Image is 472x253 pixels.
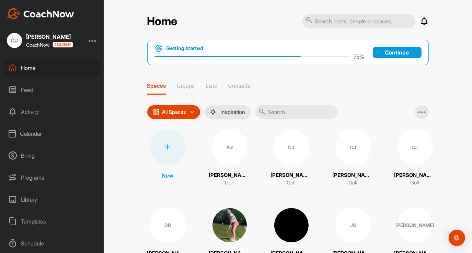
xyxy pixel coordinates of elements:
p: New [162,171,174,180]
p: Spaces [147,82,166,89]
p: Inspiration [221,109,245,115]
div: Home [4,59,101,76]
div: Programs [4,169,101,186]
div: AG [212,129,247,165]
img: square_724ee5364e08984cae8457a7bbeed94d.jpg [274,207,309,243]
p: Golf [287,179,296,187]
div: Feed [4,81,101,98]
p: Golf [225,179,234,187]
div: CoachNow [26,42,73,48]
p: 75 % [354,52,365,61]
img: bullseye [154,44,163,52]
input: Search... [255,105,337,119]
div: Activity [4,103,101,120]
img: icon [153,109,160,116]
a: AG[PERSON_NAME]Golf [209,129,250,187]
div: [PERSON_NAME] [397,207,433,243]
div: [PERSON_NAME] [26,34,73,39]
div: Calendar [4,125,101,142]
a: CJ[PERSON_NAME]Golf [394,129,436,187]
img: square_a099b8b5e4c26ae119c964d06248a1e3.jpg [212,207,247,243]
div: JS [335,207,371,243]
input: Search posts, people or spaces... [302,14,415,28]
p: [PERSON_NAME] [333,171,374,179]
p: Lists [206,82,217,89]
p: Golf [348,179,358,187]
p: Groups [177,82,195,89]
div: CJ [335,129,371,165]
img: CoachNow acadmey [53,42,73,48]
div: Templates [4,213,101,230]
div: Billing [4,147,101,164]
div: Schedule [4,235,101,252]
div: DR [150,207,186,243]
div: CJ [7,33,22,48]
h2: Home [147,15,177,28]
p: All Spaces [162,109,186,115]
p: Contacts [228,82,251,89]
div: CJ [274,129,309,165]
a: CJ[PERSON_NAME]Golf [333,129,374,187]
h1: Getting started [166,45,204,52]
p: Golf [410,179,419,187]
a: Continue [373,47,422,58]
div: Library [4,191,101,208]
a: CJ[PERSON_NAME]Golf [271,129,312,187]
div: Open Intercom Messenger [449,230,465,246]
img: menuIcon [210,109,217,116]
p: [PERSON_NAME] [209,171,250,179]
p: [PERSON_NAME] [394,171,436,179]
img: CoachNow [7,8,74,19]
p: [PERSON_NAME] [271,171,312,179]
div: CJ [397,129,433,165]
